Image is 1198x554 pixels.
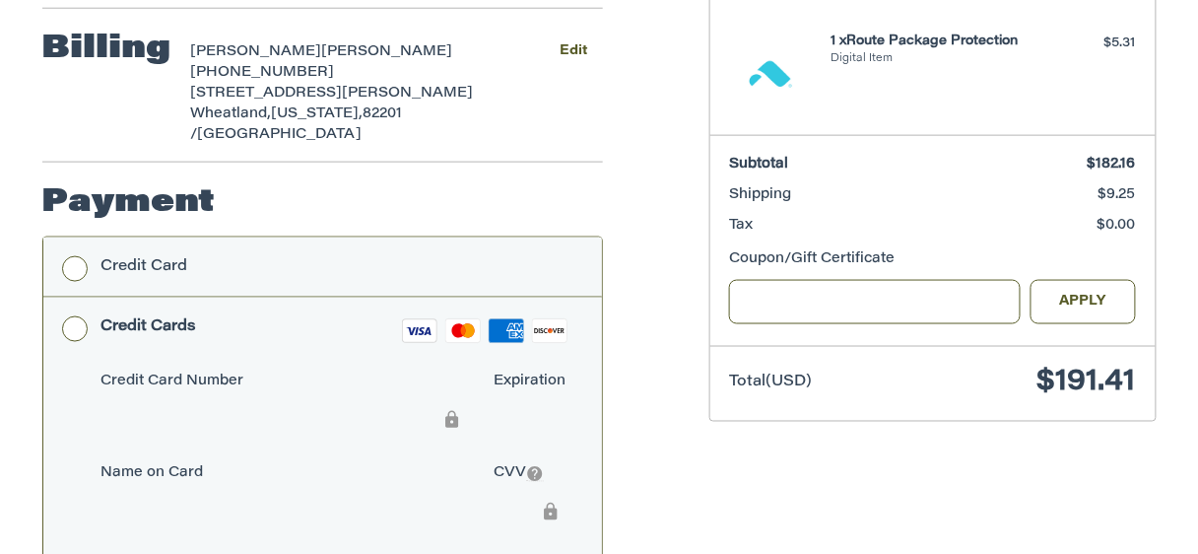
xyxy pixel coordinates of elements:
h2: Billing [42,30,171,69]
span: Tax [729,219,753,233]
span: [STREET_ADDRESS][PERSON_NAME] [190,87,473,101]
span: $9.25 [1098,188,1136,202]
button: Edit [545,37,603,66]
span: Subtotal [729,158,788,172]
span: [GEOGRAPHIC_DATA] [197,128,362,142]
h4: 1 x Route Package Protection [831,34,1030,49]
div: Credit Card [100,250,187,283]
label: CVV [494,464,573,485]
button: Apply [1031,280,1137,324]
span: $0.00 [1098,219,1136,233]
span: [PERSON_NAME] [321,45,452,59]
span: Shipping [729,188,791,202]
iframe: paypal_card_cvv_field [489,490,568,553]
div: $5.31 [1034,34,1136,53]
span: [PERSON_NAME] [190,45,321,59]
input: Gift Certificate or Coupon Code [729,280,1021,324]
span: [US_STATE], [271,107,363,121]
li: Digital Item [831,51,1030,68]
iframe: paypal_card_number_field [96,398,470,461]
h2: Payment [42,183,216,223]
span: Wheatland, [190,107,271,121]
span: $191.41 [1037,369,1136,398]
span: [PHONE_NUMBER] [190,66,334,80]
label: Expiration [494,373,573,393]
div: Credit Cards [100,311,196,343]
div: Coupon/Gift Certificate [729,249,1136,270]
span: $182.16 [1088,158,1136,172]
iframe: paypal_card_name_field [96,490,470,553]
label: Name on Card [100,464,475,485]
span: Total (USD) [729,376,812,390]
label: Credit Card Number [100,373,475,393]
iframe: paypal_card_expiry_field [489,398,568,461]
span: 82201 / [190,107,402,142]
